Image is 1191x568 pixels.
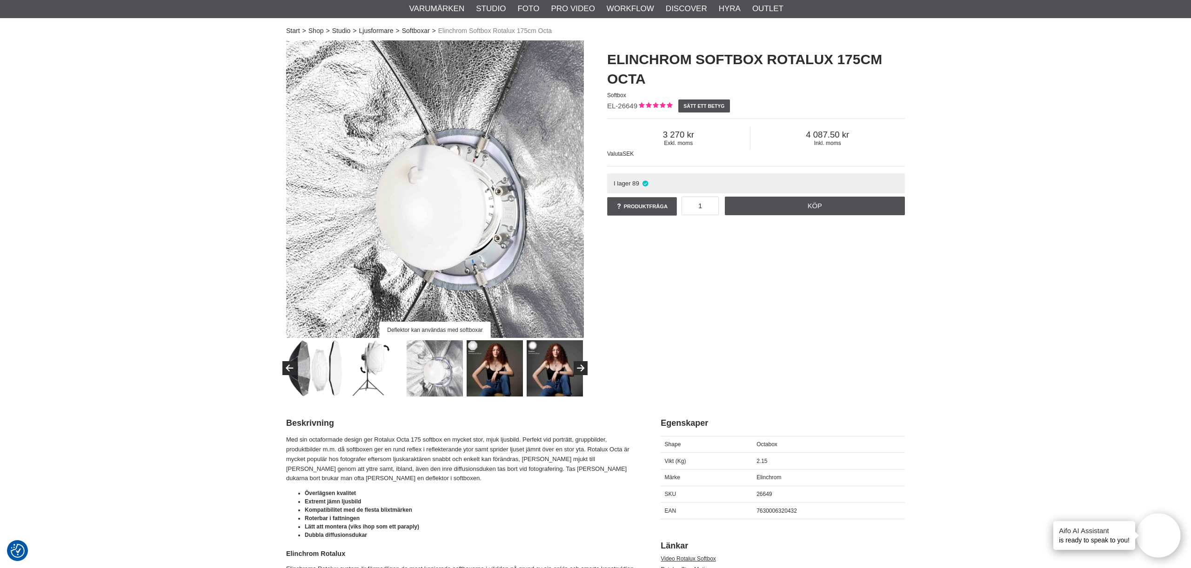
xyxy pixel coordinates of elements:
[1053,521,1135,550] div: is ready to speak to you!
[661,540,905,552] h2: Länkar
[359,26,394,36] a: Ljusformare
[305,523,419,530] strong: Lätt att montera (viks ihop som ett paraply)
[326,26,329,36] span: >
[678,99,730,112] a: Sätt ett betyg
[286,40,584,338] a: Deflektor kan användas med softboxar
[302,26,306,36] span: >
[467,340,523,396] img: Rotalux With External Diffuser
[476,3,506,15] a: Studio
[438,26,552,36] span: Elinchrom Softbox Rotalux 175cm Octa
[407,340,463,396] img: Deflektor kan användas med softboxar
[607,151,622,157] span: Valuta
[347,340,403,396] img: Rotalux Softboxar kan roteras i sitt fäste
[607,197,677,216] a: Produktfråga
[11,542,25,559] button: Samtyckesinställningar
[402,26,430,36] a: Softboxar
[607,140,750,146] span: Exkl. moms
[719,3,741,15] a: Hyra
[642,180,649,187] i: I lager
[725,197,905,215] a: Köp
[607,92,626,99] span: Softbox
[286,26,300,36] a: Start
[305,515,360,522] strong: Roterbar i fattningen
[11,544,25,558] img: Revisit consent button
[756,474,781,481] span: Elinchrom
[607,130,750,140] span: 3 270
[287,340,343,396] img: Rotalux har dubbla diffusionsdukar
[752,3,783,15] a: Outlet
[286,40,584,338] img: Elinchrom Rotalux Octa 175cm softbox New
[1059,526,1130,535] h4: Aifo AI Assistant
[632,180,639,187] span: 89
[527,340,583,396] img: With Inner Diffuser
[286,549,637,558] h4: Elinchrom Rotalux
[305,532,367,538] strong: Dubbla diffusionsdukar
[750,130,905,140] span: 4 087.50
[665,491,676,497] span: SKU
[661,555,716,562] a: Video Rotalux Softbox
[607,102,637,110] span: EL-26649
[574,361,588,375] button: Next
[286,417,637,429] h2: Beskrivning
[756,491,772,497] span: 26649
[607,3,654,15] a: Workflow
[665,441,681,448] span: Shape
[756,441,777,448] span: Octabox
[380,322,491,338] div: Deflektor kan användas med softboxar
[666,3,707,15] a: Discover
[286,435,637,483] p: Med sin octaformade design ger Rotalux Octa 175 softbox en mycket stor, mjuk ljusbild. Perfekt vi...
[637,101,672,111] div: Kundbetyg: 5.00
[395,26,399,36] span: >
[551,3,595,15] a: Pro Video
[665,508,676,514] span: EAN
[332,26,351,36] a: Studio
[308,26,324,36] a: Shop
[282,361,296,375] button: Previous
[622,151,634,157] span: SEK
[756,508,797,514] span: 7630006320432
[661,417,905,429] h2: Egenskaper
[432,26,436,36] span: >
[305,490,356,496] strong: Överlägsen kvalitet
[305,498,361,505] strong: Extremt jämn ljusbild
[756,458,767,464] span: 2.15
[353,26,356,36] span: >
[750,140,905,146] span: Inkl. moms
[665,458,686,464] span: Vikt (Kg)
[305,507,412,513] strong: Kompatibilitet med de flesta blixtmärken
[614,180,631,187] span: I lager
[665,474,680,481] span: Märke
[517,3,539,15] a: Foto
[607,50,905,89] h1: Elinchrom Softbox Rotalux 175cm Octa
[409,3,465,15] a: Varumärken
